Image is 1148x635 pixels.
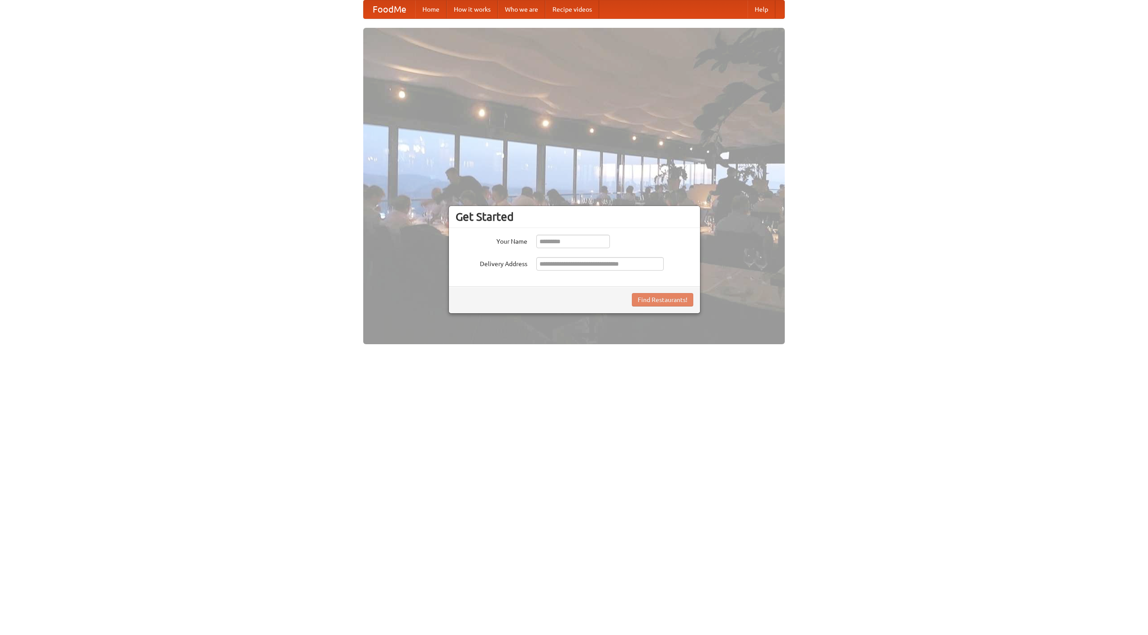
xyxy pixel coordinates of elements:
a: How it works [447,0,498,18]
label: Your Name [456,235,527,246]
h3: Get Started [456,210,693,223]
label: Delivery Address [456,257,527,268]
a: Recipe videos [545,0,599,18]
a: FoodMe [364,0,415,18]
button: Find Restaurants! [632,293,693,307]
a: Home [415,0,447,18]
a: Who we are [498,0,545,18]
a: Help [748,0,775,18]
